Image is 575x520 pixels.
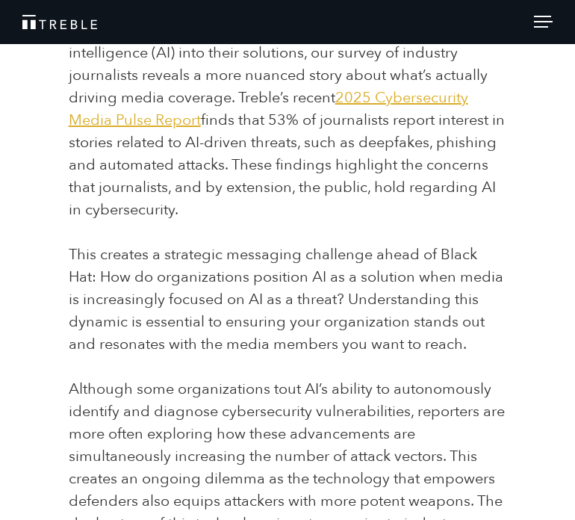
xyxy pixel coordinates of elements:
[22,15,97,29] img: Treble logo
[69,244,503,354] span: This creates a strategic messaging challenge ahead of Black Hat: How do organizations position AI...
[69,110,505,220] span: finds that 53% of journalists report interest in stories related to AI-driven threats, such as de...
[69,20,488,108] span: While cybersecurity vendors race to integrate artificial intelligence (AI) into their solutions, ...
[22,15,553,29] a: Treble Homepage
[69,87,468,130] a: 2025 Cybersecurity Media Pulse Report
